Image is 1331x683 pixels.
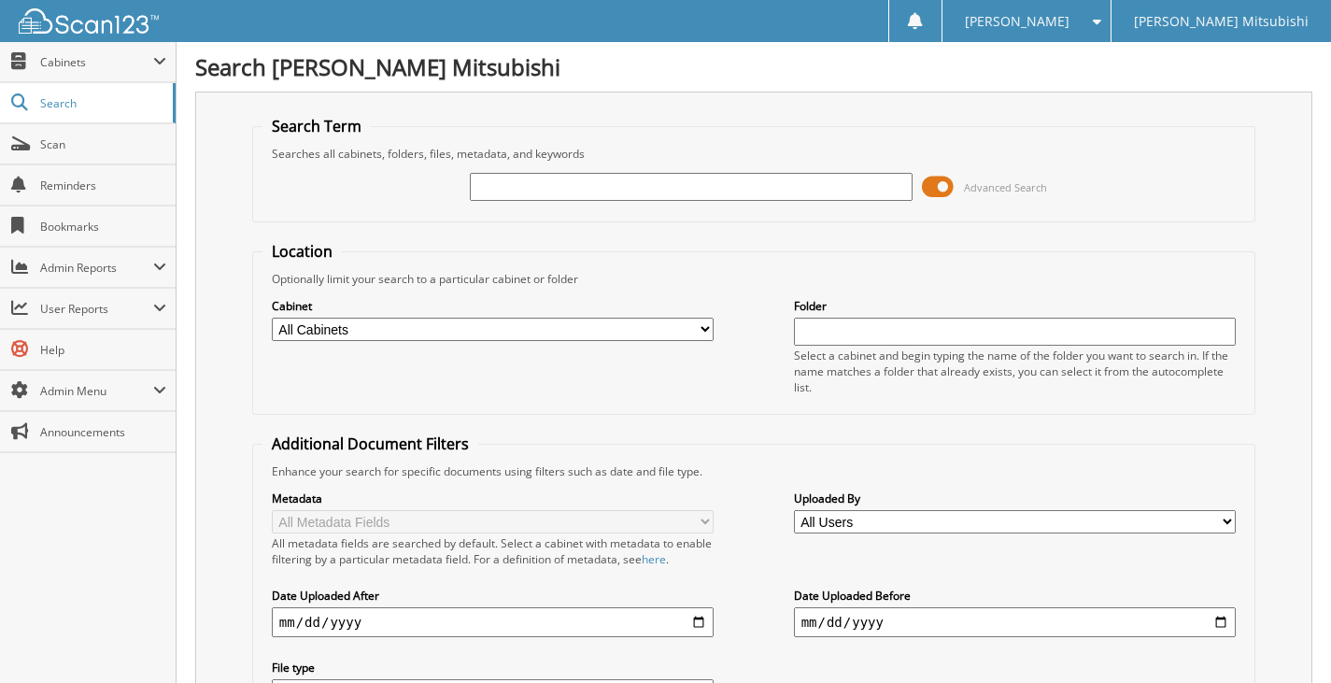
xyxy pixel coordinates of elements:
legend: Search Term [262,116,371,136]
span: Help [40,342,166,358]
span: Admin Menu [40,383,153,399]
a: here [642,551,666,567]
span: Scan [40,136,166,152]
div: Enhance your search for specific documents using filters such as date and file type. [262,463,1245,479]
span: Reminders [40,178,166,193]
span: Cabinets [40,54,153,70]
span: Advanced Search [964,180,1047,194]
div: Optionally limit your search to a particular cabinet or folder [262,271,1245,287]
div: Select a cabinet and begin typing the name of the folder you want to search in. If the name match... [794,348,1237,395]
legend: Additional Document Filters [262,434,478,454]
iframe: Chat Widget [1238,593,1331,683]
label: File type [272,660,715,676]
span: Announcements [40,424,166,440]
div: All metadata fields are searched by default. Select a cabinet with metadata to enable filtering b... [272,535,715,567]
div: Searches all cabinets, folders, files, metadata, and keywords [262,146,1245,162]
label: Uploaded By [794,491,1237,506]
h1: Search [PERSON_NAME] Mitsubishi [195,51,1312,82]
img: scan123-logo-white.svg [19,8,159,34]
span: Search [40,95,163,111]
span: Bookmarks [40,219,166,235]
span: [PERSON_NAME] [965,16,1069,27]
label: Metadata [272,491,715,506]
legend: Location [262,241,342,262]
label: Date Uploaded After [272,588,715,604]
input: start [272,607,715,637]
label: Cabinet [272,298,715,314]
label: Folder [794,298,1237,314]
input: end [794,607,1237,637]
span: User Reports [40,301,153,317]
span: Admin Reports [40,260,153,276]
label: Date Uploaded Before [794,588,1237,604]
span: [PERSON_NAME] Mitsubishi [1134,16,1309,27]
